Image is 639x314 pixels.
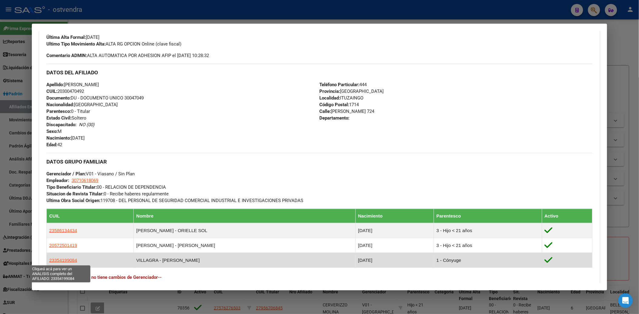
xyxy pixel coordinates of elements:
span: 42 [46,142,62,147]
strong: Situacion de Revista Titular: [46,191,104,197]
span: [PERSON_NAME] 724 [319,109,374,114]
strong: Departamento: [319,115,349,121]
strong: Nacimiento: [46,135,71,141]
span: 23354199084 [49,258,77,263]
td: 1 - Cónyuge [434,253,542,268]
strong: Documento: [46,95,71,101]
strong: Localidad: [319,95,340,101]
span: [GEOGRAPHIC_DATA] [319,89,384,94]
span: DU - DOCUMENTO UNICO 30047049 [46,95,144,101]
strong: Última Alta Formal: [46,35,86,40]
span: 119708 - DEL PERSONAL DE SEGURIDAD COMERCIAL INDUSTRIAL E INVESTIGACIONES PRIVADAS [46,198,303,203]
span: [DATE] [46,35,99,40]
span: 1714 [319,102,359,107]
strong: Comentario ADMIN: [46,53,87,58]
span: 20572501419 [49,243,77,248]
strong: Nacionalidad: [46,102,74,107]
span: ALTA AUTOMATICA POR ADHESION AFIP el [DATE] 10:28:32 [46,52,209,59]
th: Nombre [134,209,355,223]
strong: Ultimo Tipo Movimiento Alta: [46,41,106,47]
strong: Edad: [46,142,57,147]
strong: Ultima Obra Social Origen: [46,198,100,203]
th: Activo [542,209,592,223]
strong: Gerenciador / Plan: [46,171,86,177]
strong: Sexo: [46,129,58,134]
span: 00 - RELACION DE DEPENDENCIA [46,184,166,190]
td: [DATE] [355,238,434,253]
span: ALTA RG OPCION Online (clave fiscal) [46,41,181,47]
span: 0 - Recibe haberes regularmente [46,191,169,197]
td: [PERSON_NAME] - ORIELLE SOL [134,223,355,238]
span: [PERSON_NAME] [46,82,99,87]
span: 0 - Titular [46,109,90,114]
td: [PERSON_NAME] - [PERSON_NAME] [134,238,355,253]
strong: Calle: [319,109,331,114]
span: [GEOGRAPHIC_DATA] [46,102,118,107]
th: Parentesco [434,209,542,223]
h3: DATOS GRUPO FAMILIAR [46,158,592,165]
strong: Teléfono Particular: [319,82,359,87]
th: CUIL [47,209,134,223]
strong: Parentesco: [46,109,71,114]
th: Nacimiento [355,209,434,223]
strong: Provincia: [319,89,340,94]
strong: CUIL: [46,89,57,94]
td: VILLAGRA - [PERSON_NAME] [134,253,355,268]
span: V01 - Viasano / Sin Plan [46,171,135,177]
span: [DATE] [46,135,85,141]
span: 444 [319,82,367,87]
td: [DATE] [355,253,434,268]
strong: Código Postal: [319,102,349,107]
strong: Apellido: [46,82,64,87]
span: Soltero [46,115,86,121]
span: 23586134434 [49,228,77,233]
span: 30710618069 [72,178,98,183]
td: 3 - Hijo < 21 años [434,223,542,238]
h3: DATOS DEL AFILIADO [46,69,592,76]
td: [DATE] [355,223,434,238]
div: Open Intercom Messenger [618,293,633,308]
span: ITUZAINGO [319,95,363,101]
i: NO (00) [79,122,94,127]
strong: Empleador: [46,178,69,183]
strong: Tipo Beneficiario Titular: [46,184,97,190]
h4: --Este Grupo Familiar no tiene cambios de Gerenciador-- [46,274,592,281]
span: 20300470492 [46,89,84,94]
span: M [46,129,62,134]
strong: Discapacitado: [46,122,76,127]
td: 3 - Hijo < 21 años [434,238,542,253]
strong: Estado Civil: [46,115,72,121]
